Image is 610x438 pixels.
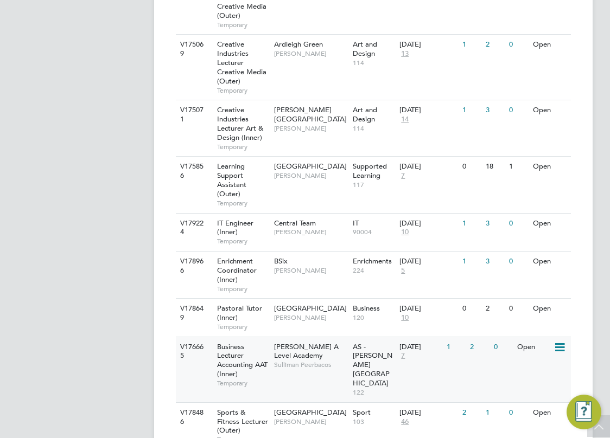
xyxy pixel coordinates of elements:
div: 1 [460,100,483,120]
span: 7 [399,351,406,360]
span: [PERSON_NAME] [274,171,347,180]
div: 0 [491,337,514,357]
div: Open [530,100,569,120]
span: Sulliman Peerbacos [274,360,347,369]
div: 1 [483,403,506,423]
span: 224 [353,266,395,275]
span: Art and Design [353,105,377,124]
span: 5 [399,266,406,275]
div: V178486 [177,403,209,432]
div: 2 [483,299,506,319]
div: 1 [460,35,483,55]
div: 3 [483,100,506,120]
span: 103 [353,417,395,426]
span: Temporary [217,323,269,331]
div: [DATE] [399,40,457,49]
span: [PERSON_NAME][GEOGRAPHIC_DATA] [274,105,347,124]
div: 1 [444,337,467,357]
span: 7 [399,171,406,181]
div: V175071 [177,100,209,130]
div: 0 [506,214,530,234]
div: 2 [467,337,491,357]
span: Temporary [217,143,269,151]
span: 117 [353,181,395,189]
div: V175069 [177,35,209,64]
span: Pastoral Tutor (Inner) [217,304,262,322]
div: 1 [506,157,530,177]
div: 3 [483,214,506,234]
span: IT Engineer (Inner) [217,218,253,237]
div: 0 [506,252,530,272]
span: 14 [399,115,410,124]
span: 122 [353,388,395,397]
div: Open [530,252,569,272]
span: 13 [399,49,410,59]
span: Supported Learning [353,162,387,180]
div: [DATE] [399,408,457,417]
div: [DATE] [399,304,457,313]
div: V178649 [177,299,209,328]
div: [DATE] [399,219,457,228]
div: Open [530,299,569,319]
span: AS - [PERSON_NAME][GEOGRAPHIC_DATA] [353,342,392,388]
div: [DATE] [399,106,457,115]
span: [GEOGRAPHIC_DATA] [274,162,347,171]
div: 0 [506,100,530,120]
span: Temporary [217,86,269,95]
div: 2 [460,403,483,423]
span: 114 [353,59,395,67]
div: 0 [460,299,483,319]
div: 0 [506,403,530,423]
span: Sport [353,408,371,417]
span: 114 [353,124,395,133]
span: Temporary [217,21,269,29]
div: V175856 [177,157,209,186]
div: 3 [483,252,506,272]
span: [GEOGRAPHIC_DATA] [274,304,347,313]
div: 1 [460,252,483,272]
span: [PERSON_NAME] [274,228,347,236]
span: Temporary [217,199,269,208]
div: Open [530,35,569,55]
div: V179224 [177,214,209,243]
div: Open [514,337,554,357]
span: Business Lecturer Accounting AAT (Inner) [217,342,268,379]
span: Ardleigh Green [274,40,323,49]
span: BSix [274,256,288,266]
span: 90004 [353,228,395,236]
span: Learning Support Assistant (Outer) [217,162,246,198]
div: V176665 [177,337,209,366]
div: Open [530,403,569,423]
span: Art and Design [353,40,377,58]
div: [DATE] [399,162,457,171]
span: Temporary [217,237,269,246]
div: Open [530,214,569,234]
span: [PERSON_NAME] A Level Academy [274,342,339,360]
div: 1 [460,214,483,234]
span: Temporary [217,379,269,388]
button: Engage Resource Center [567,395,601,429]
div: Open [530,157,569,177]
div: V178966 [177,252,209,281]
span: 46 [399,417,410,427]
div: 0 [460,157,483,177]
div: 18 [483,157,506,177]
span: [PERSON_NAME] [274,266,347,275]
span: 120 [353,313,395,322]
span: IT [353,218,359,228]
span: [PERSON_NAME] [274,49,347,58]
span: [PERSON_NAME] [274,124,347,133]
span: Enrichment Coordinator (Inner) [217,256,257,284]
span: Creative Industries Lecturer Creative Media (Outer) [217,40,266,86]
span: Temporary [217,285,269,293]
span: [PERSON_NAME] [274,313,347,322]
span: Creative Industries Lecturer Art & Design (Inner) [217,105,263,142]
span: [PERSON_NAME] [274,417,347,426]
span: Enrichments [353,256,392,266]
div: [DATE] [399,343,441,352]
div: 0 [506,299,530,319]
span: Central Team [274,218,316,228]
span: Business [353,304,380,313]
span: 10 [399,228,410,237]
span: 10 [399,313,410,323]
